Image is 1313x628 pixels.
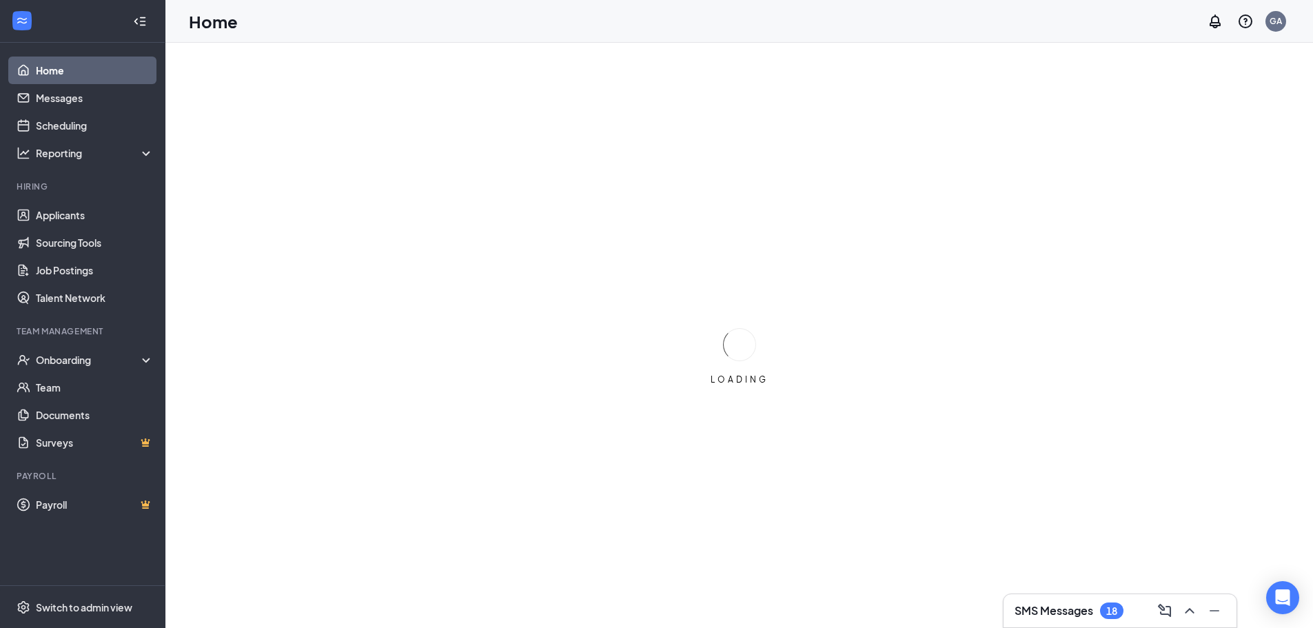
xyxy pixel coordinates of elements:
a: Sourcing Tools [36,229,154,256]
a: Team [36,374,154,401]
button: Minimize [1203,600,1225,622]
a: SurveysCrown [36,429,154,456]
div: Open Intercom Messenger [1266,581,1299,614]
h1: Home [189,10,238,33]
svg: WorkstreamLogo [15,14,29,28]
a: Job Postings [36,256,154,284]
a: Talent Network [36,284,154,312]
div: Payroll [17,470,151,482]
div: Reporting [36,146,154,160]
a: Home [36,57,154,84]
svg: ComposeMessage [1157,602,1173,619]
svg: Minimize [1206,602,1223,619]
div: Hiring [17,181,151,192]
div: Team Management [17,325,151,337]
h3: SMS Messages [1015,603,1093,618]
a: Messages [36,84,154,112]
button: ChevronUp [1179,600,1201,622]
svg: Analysis [17,146,30,160]
a: Scheduling [36,112,154,139]
div: GA [1270,15,1282,27]
svg: ChevronUp [1181,602,1198,619]
svg: Notifications [1207,13,1223,30]
button: ComposeMessage [1154,600,1176,622]
div: Switch to admin view [36,600,132,614]
svg: QuestionInfo [1237,13,1254,30]
svg: Settings [17,600,30,614]
div: LOADING [705,374,774,385]
a: Applicants [36,201,154,229]
svg: UserCheck [17,353,30,367]
svg: Collapse [133,14,147,28]
div: 18 [1106,605,1117,617]
div: Onboarding [36,353,142,367]
a: Documents [36,401,154,429]
a: PayrollCrown [36,491,154,518]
